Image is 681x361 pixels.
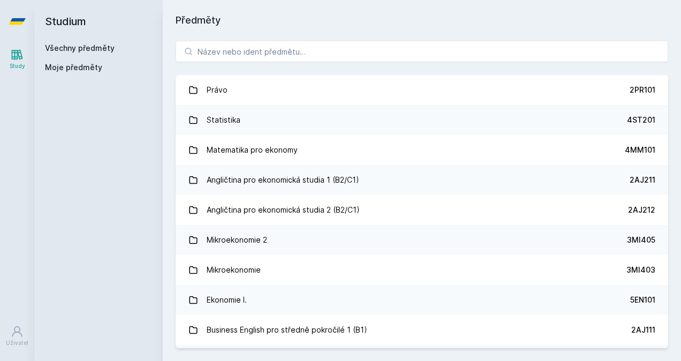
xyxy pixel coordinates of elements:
a: Angličtina pro ekonomická studia 1 (B2/C1) 2AJ211 [176,165,668,195]
a: Matematika pro ekonomy 4MM101 [176,135,668,165]
div: Matematika pro ekonomy [207,139,298,161]
a: Uživatel [2,320,32,352]
a: Ekonomie I. 5EN101 [176,285,668,315]
button: Jasně, jsem pro [368,56,461,82]
div: 3MI403 [626,265,655,275]
div: 2AJ212 [628,205,655,215]
div: Statistika [207,109,240,131]
img: notification icon [220,13,262,56]
div: Angličtina pro ekonomická studia 2 (B2/C1) [207,199,360,221]
a: Mikroekonomie 3MI403 [176,255,668,285]
div: 5EN101 [630,295,655,305]
a: Angličtina pro ekonomická studia 2 (B2/C1) 2AJ212 [176,195,668,225]
a: Business English pro středně pokročilé 1 (B1) 2AJ111 [176,315,668,345]
div: Angličtina pro ekonomická studia 1 (B2/C1) [207,169,359,191]
a: Statistika 4ST201 [176,105,668,135]
div: 2AJ211 [630,175,655,185]
div: 4ST201 [627,115,655,125]
button: Ne [323,56,362,82]
div: Business English pro středně pokročilé 1 (B1) [207,319,367,341]
div: Mikroekonomie [207,259,261,281]
a: Mikroekonomie 2 3MI405 [176,225,668,255]
div: Mikroekonomie 2 [207,229,267,251]
div: Ekonomie I. [207,289,247,311]
div: 2AJ111 [631,325,655,335]
div: 4MM101 [625,145,655,155]
div: 3MI405 [627,235,655,245]
div: [PERSON_NAME] dostávat tipy ohledně studia, nových testů, hodnocení učitelů a předmětů? [262,13,461,37]
div: Uživatel [6,339,28,347]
